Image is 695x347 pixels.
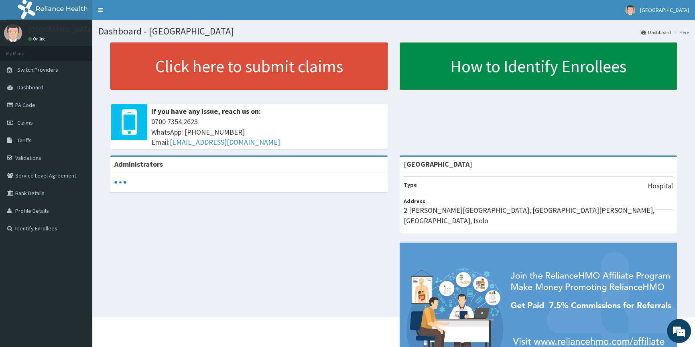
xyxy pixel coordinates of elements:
img: User Image [625,5,635,15]
a: How to Identify Enrollees [400,42,677,90]
a: Online [28,36,47,42]
b: Address [404,198,425,205]
li: Here [672,29,689,36]
b: Administrators [114,159,163,169]
b: If you have any issue, reach us on: [151,107,261,116]
span: Dashboard [17,84,43,91]
span: Tariffs [17,137,32,144]
a: [EMAIL_ADDRESS][DOMAIN_NAME] [170,137,280,147]
a: Click here to submit claims [110,42,388,90]
p: Hospital [648,181,673,191]
span: Claims [17,119,33,126]
b: Type [404,181,417,188]
a: Dashboard [641,29,671,36]
p: [GEOGRAPHIC_DATA] [28,26,94,33]
h1: Dashboard - [GEOGRAPHIC_DATA] [98,26,689,36]
img: User Image [4,24,22,42]
span: [GEOGRAPHIC_DATA] [640,6,689,14]
strong: [GEOGRAPHIC_DATA] [404,159,472,169]
span: Switch Providers [17,66,58,73]
span: 0700 7354 2623 WhatsApp: [PHONE_NUMBER] Email: [151,117,384,147]
svg: audio-loading [114,176,126,188]
p: 2 [PERSON_NAME][GEOGRAPHIC_DATA], [GEOGRAPHIC_DATA][PERSON_NAME], [GEOGRAPHIC_DATA], Isolo [404,205,673,226]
